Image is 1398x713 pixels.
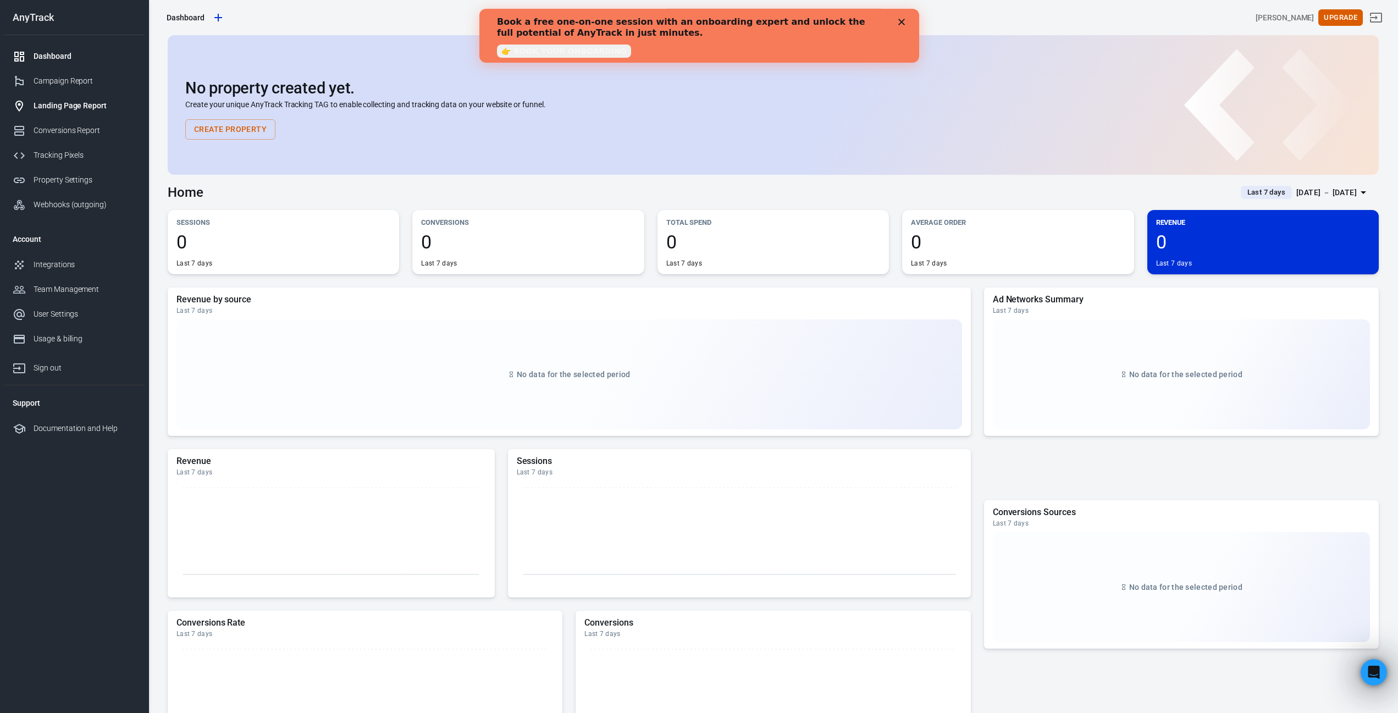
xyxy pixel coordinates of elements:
[34,284,136,295] div: Team Management
[185,99,1361,110] p: Create your unique AnyTrack Tracking TAG to enable collecting and tracking data on your website o...
[4,192,145,217] a: Webhooks (outgoing)
[911,233,1125,251] span: 0
[1129,370,1242,379] span: No data for the selected period
[34,75,136,87] div: Campaign Report
[4,13,145,23] div: AnyTrack
[517,456,962,467] h5: Sessions
[911,217,1125,228] p: Average Order
[34,150,136,161] div: Tracking Pixels
[34,423,136,434] div: Documentation and Help
[34,308,136,320] div: User Settings
[168,185,203,200] h3: Home
[479,9,919,63] iframe: Intercom live chat banner
[34,259,136,270] div: Integrations
[993,306,1370,315] div: Last 7 days
[4,93,145,118] a: Landing Page Report
[1156,233,1370,251] span: 0
[584,617,962,628] h5: Conversions
[1156,259,1192,268] div: Last 7 days
[176,629,554,638] div: Last 7 days
[176,306,962,315] div: Last 7 days
[1318,9,1363,26] button: Upgrade
[517,468,962,477] div: Last 7 days
[584,629,962,638] div: Last 7 days
[1363,4,1389,31] a: Sign out
[34,125,136,136] div: Conversions Report
[185,79,1361,97] h2: No property created yet.
[993,507,1370,518] h5: Conversions Sources
[664,8,883,27] button: Find anything...⌘ + K
[1232,184,1379,202] button: Last 7 days[DATE] － [DATE]
[4,168,145,192] a: Property Settings
[176,233,390,251] span: 0
[1296,186,1357,200] div: [DATE] － [DATE]
[4,69,145,93] a: Campaign Report
[185,119,275,140] button: Create Property
[209,8,228,27] a: Create new property
[421,217,635,228] p: Conversions
[176,456,486,467] h5: Revenue
[666,233,880,251] span: 0
[666,217,880,228] p: Total Spend
[1156,217,1370,228] p: Revenue
[34,174,136,186] div: Property Settings
[4,302,145,327] a: User Settings
[167,12,205,23] div: Dashboard
[34,51,136,62] div: Dashboard
[4,277,145,302] a: Team Management
[4,226,145,252] li: Account
[4,351,145,380] a: Sign out
[4,143,145,168] a: Tracking Pixels
[4,327,145,351] a: Usage & billing
[34,199,136,211] div: Webhooks (outgoing)
[993,294,1370,305] h5: Ad Networks Summary
[176,294,962,305] h5: Revenue by source
[34,362,136,374] div: Sign out
[4,252,145,277] a: Integrations
[34,333,136,345] div: Usage & billing
[1256,12,1314,24] div: Account id: yhuO5mDO
[176,617,554,628] h5: Conversions Rate
[993,519,1370,528] div: Last 7 days
[176,468,486,477] div: Last 7 days
[517,370,630,379] span: No data for the selected period
[4,44,145,69] a: Dashboard
[4,390,145,416] li: Support
[1243,187,1290,198] span: Last 7 days
[1361,659,1387,686] iframe: Intercom live chat
[176,217,390,228] p: Sessions
[421,233,635,251] span: 0
[4,118,145,143] a: Conversions Report
[34,100,136,112] div: Landing Page Report
[1129,583,1242,592] span: No data for the selected period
